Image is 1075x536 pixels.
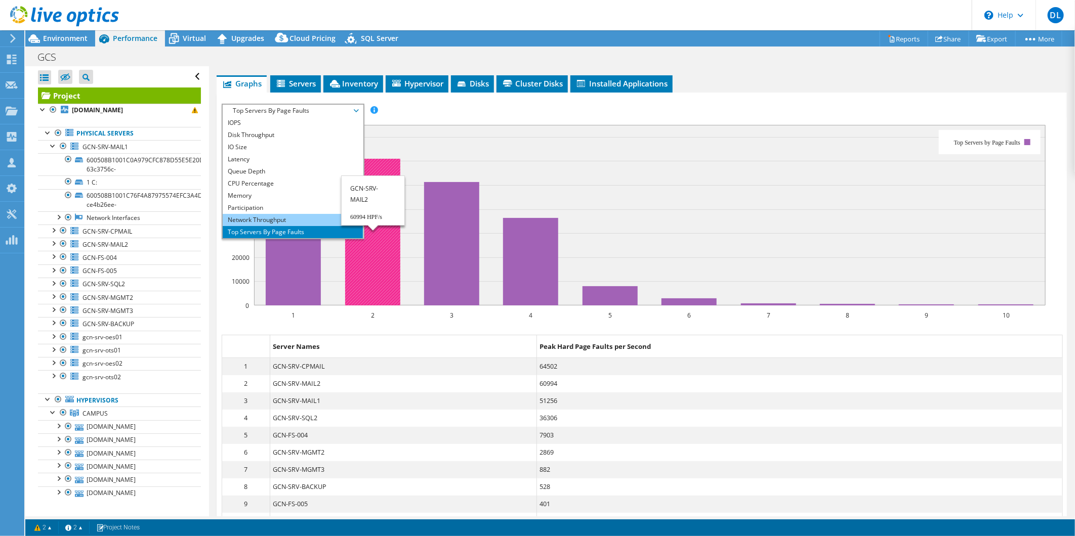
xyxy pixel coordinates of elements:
[33,52,72,63] h1: GCS
[222,410,270,427] dd: 4
[222,478,270,496] dd: 8
[1003,311,1010,320] text: 10
[82,409,108,418] span: CAMPUS
[537,444,1062,461] dd: 2869
[38,278,201,291] a: GCN-SRV-SQL2
[223,165,363,177] li: Queue Depth
[82,293,133,302] span: GCN-SRV-MGMT2
[223,177,363,190] li: CPU Percentage
[38,407,201,420] a: CAMPUS
[270,461,537,478] dd: GCN-SRV-MGMT3
[290,33,336,43] span: Cloud Pricing
[361,33,398,43] span: SQL Server
[687,311,691,320] text: 6
[38,304,201,317] a: GCN-SRV-MGMT3
[245,301,249,310] text: 0
[223,214,363,226] li: Network Throughput
[537,461,1062,478] dd: 882
[38,473,201,486] a: [DOMAIN_NAME]
[575,78,668,88] span: Installed Applications
[222,392,270,410] dd: 3
[38,486,201,500] a: [DOMAIN_NAME]
[222,444,270,461] dd: 6
[223,141,363,153] li: IO Size
[270,335,537,358] dt: Server Names
[537,427,1062,444] dd: 7903
[270,375,537,392] dd: GCN-SRV-MAIL2
[38,331,201,344] a: gcn-srv-oes01
[72,106,123,114] b: [DOMAIN_NAME]
[928,31,969,47] a: Share
[82,306,133,315] span: GCN-SRV-MGMT3
[38,127,201,140] a: Physical Servers
[38,225,201,238] a: GCN-SRV-CPMAIL
[222,513,270,530] dd: 10
[925,311,928,320] text: 9
[537,496,1062,513] dd: 401
[537,478,1062,496] dd: 528
[223,117,363,129] li: IOPS
[231,33,264,43] span: Upgrades
[222,78,262,88] span: Graphs
[222,461,270,478] dd: 7
[371,311,375,320] text: 2
[270,444,537,461] dd: GCN-SRV-MGMT2
[270,478,537,496] dd: GCN-SRV-BACKUP
[222,496,270,513] dd: 9
[608,311,612,320] text: 5
[228,105,358,117] span: Top Servers By Page Faults
[38,87,201,104] a: Project
[450,311,453,320] text: 3
[38,393,201,407] a: Hypervisors
[223,226,363,238] li: Top Servers By Page Faults
[223,190,363,202] li: Memory
[82,373,121,381] span: gcn-srv-ots02
[38,211,201,225] a: Network Interfaces
[223,153,363,165] li: Latency
[38,433,201,446] a: [DOMAIN_NAME]
[82,346,121,354] span: gcn-srv-ots01
[38,264,201,278] a: GCN-FS-005
[880,31,928,47] a: Reports
[846,311,849,320] text: 8
[38,460,201,473] a: [DOMAIN_NAME]
[222,358,270,375] dd: 1
[270,513,537,530] dd: gcn-srv-ots01
[43,33,88,43] span: Environment
[82,240,128,249] span: GCN-SRV-MAIL2
[232,277,250,286] text: 10000
[38,370,201,383] a: gcn-srv-ots02
[38,344,201,357] a: gcn-srv-ots01
[38,140,201,153] a: GCN-SRV-MAIL1
[984,11,994,20] svg: \n
[38,238,201,251] a: GCN-SRV-MAIL2
[222,375,270,392] dd: 2
[38,251,201,264] a: GCN-FS-004
[270,427,537,444] dd: GCN-FS-004
[38,446,201,460] a: [DOMAIN_NAME]
[954,139,1020,146] text: Top Servers by Page Faults
[270,358,537,375] dd: GCN-SRV-CPMAIL
[232,253,250,262] text: 20000
[89,521,147,534] a: Project Notes
[502,78,563,88] span: Cluster Disks
[38,189,201,211] a: 600508B1001C76F4A87975574EFC3A4D-ce4b26ee-
[38,420,201,433] a: [DOMAIN_NAME]
[82,359,122,368] span: gcn-srv-oes02
[82,320,134,328] span: GCN-SRV-BACKUP
[38,357,201,370] a: gcn-srv-oes02
[222,427,270,444] dd: 5
[537,392,1062,410] dd: 51256
[537,335,1062,358] dt: Peak Hard Page Faults per Second
[328,78,378,88] span: Inventory
[38,175,201,189] a: 1 C:
[82,253,117,262] span: GCN-FS-004
[38,317,201,330] a: GCN-SRV-BACKUP
[537,358,1062,375] dd: 64502
[38,291,201,304] a: GCN-SRV-MGMT2
[38,153,201,175] a: 600508B1001C0A979CFC878D55E5E20D-63c3756c-
[292,311,295,320] text: 1
[113,33,157,43] span: Performance
[391,78,443,88] span: Hypervisor
[529,311,532,320] text: 4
